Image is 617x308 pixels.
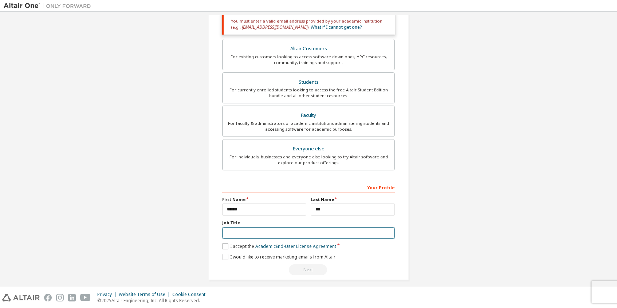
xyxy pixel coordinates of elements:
a: Academic End-User License Agreement [255,243,336,249]
label: I accept the [222,243,336,249]
div: Your Profile [222,181,395,193]
img: Altair One [4,2,95,9]
label: I would like to receive marketing emails from Altair [222,254,335,260]
div: Everyone else [227,144,390,154]
div: You need to provide your academic email [222,264,395,275]
a: What if I cannot get one? [311,24,362,30]
div: For currently enrolled students looking to access the free Altair Student Edition bundle and all ... [227,87,390,99]
span: [EMAIL_ADDRESS][DOMAIN_NAME] [242,24,307,30]
div: Altair Customers [227,44,390,54]
img: youtube.svg [80,294,91,301]
label: First Name [222,197,306,202]
div: For individuals, businesses and everyone else looking to try Altair software and explore our prod... [227,154,390,166]
div: For existing customers looking to access software downloads, HPC resources, community, trainings ... [227,54,390,66]
p: © 2025 Altair Engineering, Inc. All Rights Reserved. [97,297,210,304]
img: facebook.svg [44,294,52,301]
img: altair_logo.svg [2,294,40,301]
div: Privacy [97,292,119,297]
div: Faculty [227,110,390,121]
div: Students [227,77,390,87]
div: Cookie Consent [172,292,210,297]
img: instagram.svg [56,294,64,301]
img: linkedin.svg [68,294,76,301]
div: For faculty & administrators of academic institutions administering students and accessing softwa... [227,121,390,132]
div: Website Terms of Use [119,292,172,297]
div: You must enter a valid email address provided by your academic institution (e.g., ). [222,14,395,35]
label: Last Name [311,197,395,202]
label: Job Title [222,220,395,226]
